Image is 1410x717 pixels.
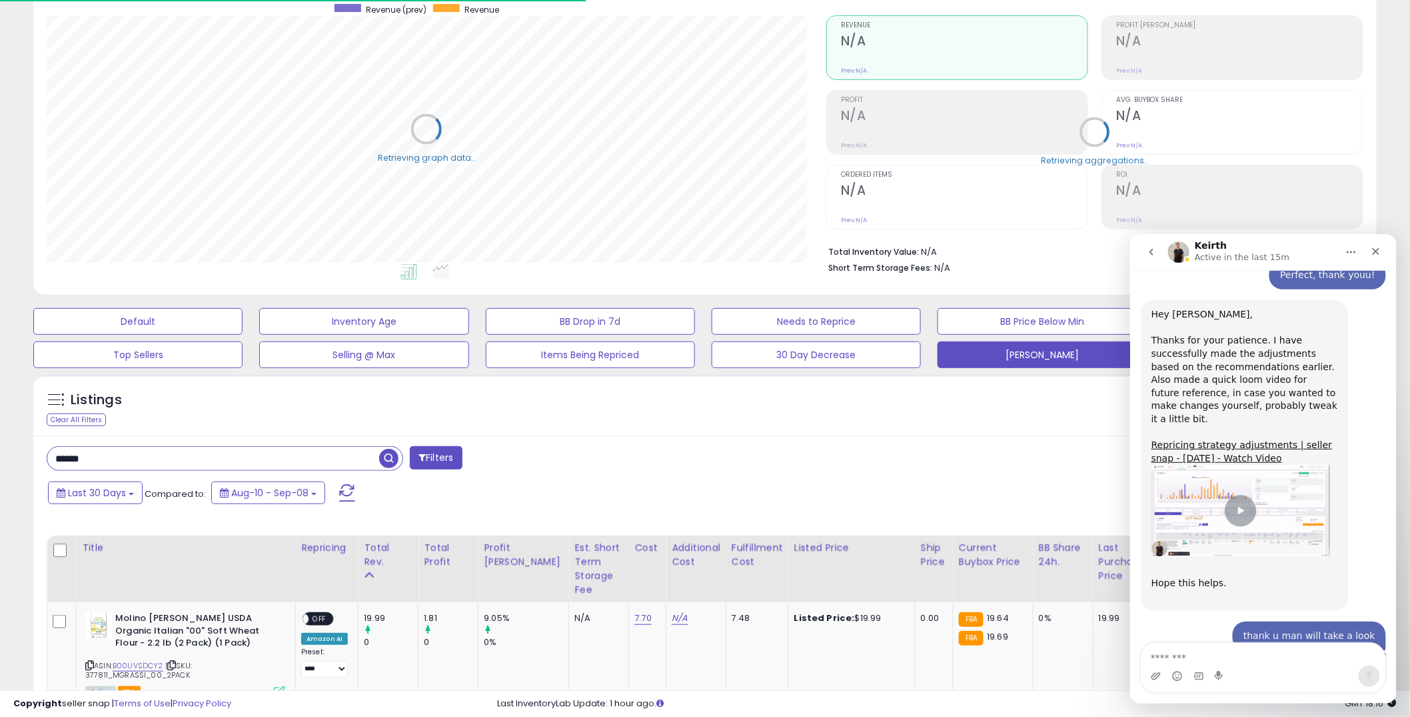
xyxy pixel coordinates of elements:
div: Cost [634,541,660,555]
button: [PERSON_NAME] [938,341,1147,368]
div: Clear All Filters [47,414,106,426]
div: Last InventoryLab Update: 1 hour ago. [498,698,1397,710]
div: 0% [1039,612,1083,624]
div: Fulfillment Cost [732,541,783,569]
button: BB Price Below Min [938,308,1147,335]
div: seller snap | | [13,698,231,710]
span: Last 30 Days [68,486,126,500]
div: Profit [PERSON_NAME] [484,541,563,569]
div: Retrieving graph data.. [378,152,475,164]
span: Aug-10 - Sep-08 [231,486,309,500]
div: BB Share 24h. [1039,541,1087,569]
div: Listed Price [794,541,910,555]
a: N/A [672,612,688,625]
div: 0 [364,636,418,648]
div: Amazon AI [301,633,348,645]
button: Items Being Repriced [486,341,695,368]
div: Total Profit [424,541,472,569]
div: 0% [484,636,568,648]
a: 7.70 [634,612,652,625]
div: $19.99 [794,612,905,624]
button: Aug-10 - Sep-08 [211,482,325,504]
span: FBA [118,686,141,698]
div: Current Buybox Price [959,541,1028,569]
button: 30 Day Decrease [712,341,921,368]
button: Default [33,308,243,335]
a: Terms of Use [114,697,171,710]
span: 19.69 [987,630,1008,643]
button: Top Sellers [33,341,243,368]
h5: Listings [71,391,122,410]
div: Preset: [301,648,348,678]
button: Inventory Age [259,308,468,335]
div: 0 [424,636,478,648]
button: Filters [410,446,462,470]
small: FBA [959,631,984,646]
div: Retrieving aggregations.. [1042,155,1149,167]
div: N/A [574,612,618,624]
a: B00UVSDCY2 [113,660,163,672]
div: 7.48 [732,612,778,624]
strong: Copyright [13,697,62,710]
div: Ship Price [921,541,948,569]
div: Additional Cost [672,541,720,569]
span: 19.64 [987,612,1009,624]
b: Listed Price: [794,612,855,624]
button: Needs to Reprice [712,308,921,335]
div: 19.99 [364,612,418,624]
a: Privacy Policy [173,697,231,710]
div: 1.81 [424,612,478,624]
button: Selling @ Max [259,341,468,368]
span: Compared to: [145,488,206,500]
small: FBA [959,612,984,627]
div: Last Purchase Price [1099,541,1147,583]
div: Title [82,541,290,555]
iframe: Intercom live chat [1130,234,1397,704]
button: Last 30 Days [48,482,143,504]
div: 0.00 [921,612,943,624]
div: 19.99 [1099,612,1143,624]
button: BB Drop in 7d [486,308,695,335]
div: Est. Short Term Storage Fee [574,541,623,597]
div: Total Rev. [364,541,412,569]
img: 41wlYUQMrfS._SL40_.jpg [85,612,112,639]
span: All listings currently available for purchase on Amazon [85,686,116,698]
span: OFF [309,614,330,625]
b: Molino [PERSON_NAME] USDA Organic Italian "00" Soft Wheat Flour - 2.2 lb (2 Pack) (1 Pack) [115,612,277,653]
span: | SKU: 377811_MGRASSI_00_2PACK [85,660,192,680]
div: Repricing [301,541,352,555]
div: ASIN: [85,612,285,696]
div: 9.05% [484,612,568,624]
